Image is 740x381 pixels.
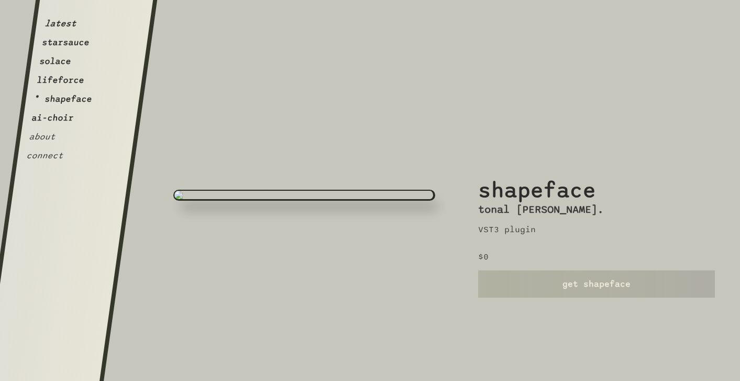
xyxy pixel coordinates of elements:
button: starsauce [41,37,90,48]
button: lifeforce [36,75,85,85]
button: solace [39,56,72,67]
img: shapeface.png [173,190,435,201]
button: latest [45,18,78,29]
button: * shapeface [34,94,93,104]
button: about [28,132,56,142]
p: VST3 plugin [478,224,536,235]
button: ai-choir [31,113,74,123]
h3: tonal [PERSON_NAME]. [478,203,604,216]
button: connect [26,150,64,161]
h2: shapeface [478,83,596,203]
a: get shapeface [478,270,715,298]
p: $0 [478,252,489,262]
